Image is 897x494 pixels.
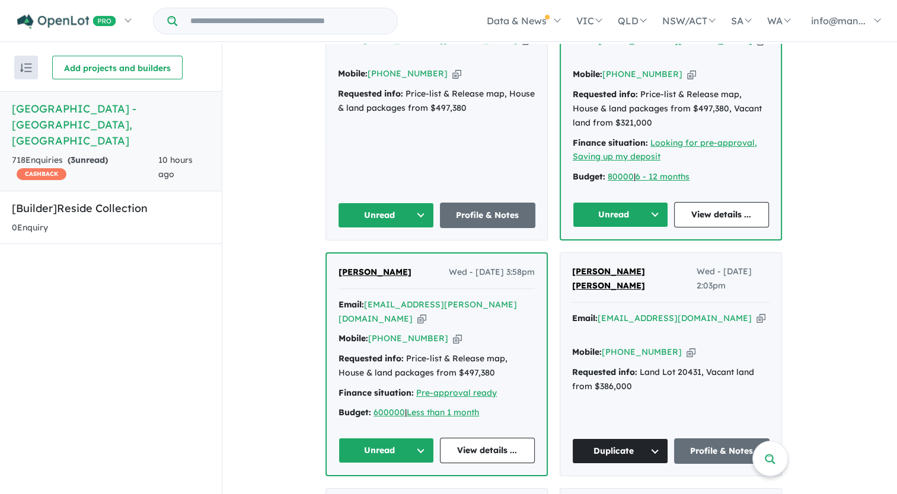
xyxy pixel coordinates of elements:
[674,202,770,227] a: View details ...
[339,267,411,277] span: [PERSON_NAME]
[572,266,645,291] span: [PERSON_NAME] [PERSON_NAME]
[697,265,770,293] span: Wed - [DATE] 2:03pm
[416,387,497,398] a: Pre-approval ready
[338,203,434,228] button: Unread
[338,68,368,79] strong: Mobile:
[573,137,757,162] a: Looking for pre-approval, Saving up my deposit
[338,34,363,45] strong: Email:
[573,89,638,100] strong: Requested info:
[12,153,158,182] div: 718 Enquir ies
[368,68,448,79] a: [PHONE_NUMBER]
[20,63,32,72] img: sort.svg
[572,265,697,293] a: [PERSON_NAME] [PERSON_NAME]
[180,8,395,34] input: Try estate name, suburb, builder or developer
[602,347,682,357] a: [PHONE_NUMBER]
[449,265,535,280] span: Wed - [DATE] 3:58pm
[572,367,637,377] strong: Requested info:
[452,68,461,80] button: Copy
[68,155,108,165] strong: ( unread)
[572,365,770,394] div: Land Lot 20431, Vacant land from $386,000
[572,347,602,357] strong: Mobile:
[363,34,518,45] a: [EMAIL_ADDRESS][DOMAIN_NAME]
[339,387,414,398] strong: Finance situation:
[756,312,765,325] button: Copy
[573,35,598,46] strong: Email:
[368,333,448,344] a: [PHONE_NUMBER]
[52,56,183,79] button: Add projects and builders
[687,346,695,358] button: Copy
[440,203,536,228] a: Profile & Notes
[339,406,535,420] div: |
[339,352,535,380] div: Price-list & Release map, House & land packages from $497,380
[811,15,866,27] span: info@man...
[339,333,368,344] strong: Mobile:
[417,313,426,325] button: Copy
[158,155,193,179] span: 10 hours ago
[17,168,66,180] span: CASHBACK
[339,299,517,324] a: [EMAIL_ADDRESS][PERSON_NAME][DOMAIN_NAME]
[339,265,411,280] a: [PERSON_NAME]
[674,438,770,464] a: Profile & Notes
[573,69,602,79] strong: Mobile:
[687,68,696,81] button: Copy
[598,313,752,323] a: [EMAIL_ADDRESS][DOMAIN_NAME]
[71,155,75,165] span: 3
[339,353,404,364] strong: Requested info:
[339,299,364,310] strong: Email:
[636,171,689,182] a: 6 - 12 months
[339,407,371,418] strong: Budget:
[608,171,634,182] a: 80000
[12,221,48,235] div: 0 Enquir y
[573,202,668,227] button: Unread
[573,171,605,182] strong: Budget:
[338,88,403,99] strong: Requested info:
[573,170,769,184] div: |
[572,438,668,464] button: Duplicate
[572,313,598,323] strong: Email:
[440,438,535,463] a: View details ...
[17,14,116,29] img: Openlot PRO Logo White
[573,137,648,148] strong: Finance situation:
[339,438,434,463] button: Unread
[338,87,535,116] div: Price-list & Release map, House & land packages from $497,380
[602,69,682,79] a: [PHONE_NUMBER]
[598,35,752,46] a: [EMAIL_ADDRESS][DOMAIN_NAME]
[12,200,210,216] h5: [Builder] Reside Collection
[573,88,769,130] div: Price-list & Release map, House & land packages from $497,380, Vacant land from $321,000
[12,101,210,149] h5: [GEOGRAPHIC_DATA] - [GEOGRAPHIC_DATA] , [GEOGRAPHIC_DATA]
[407,407,479,418] a: Less than 1 month
[453,332,462,345] button: Copy
[374,407,405,418] a: 600000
